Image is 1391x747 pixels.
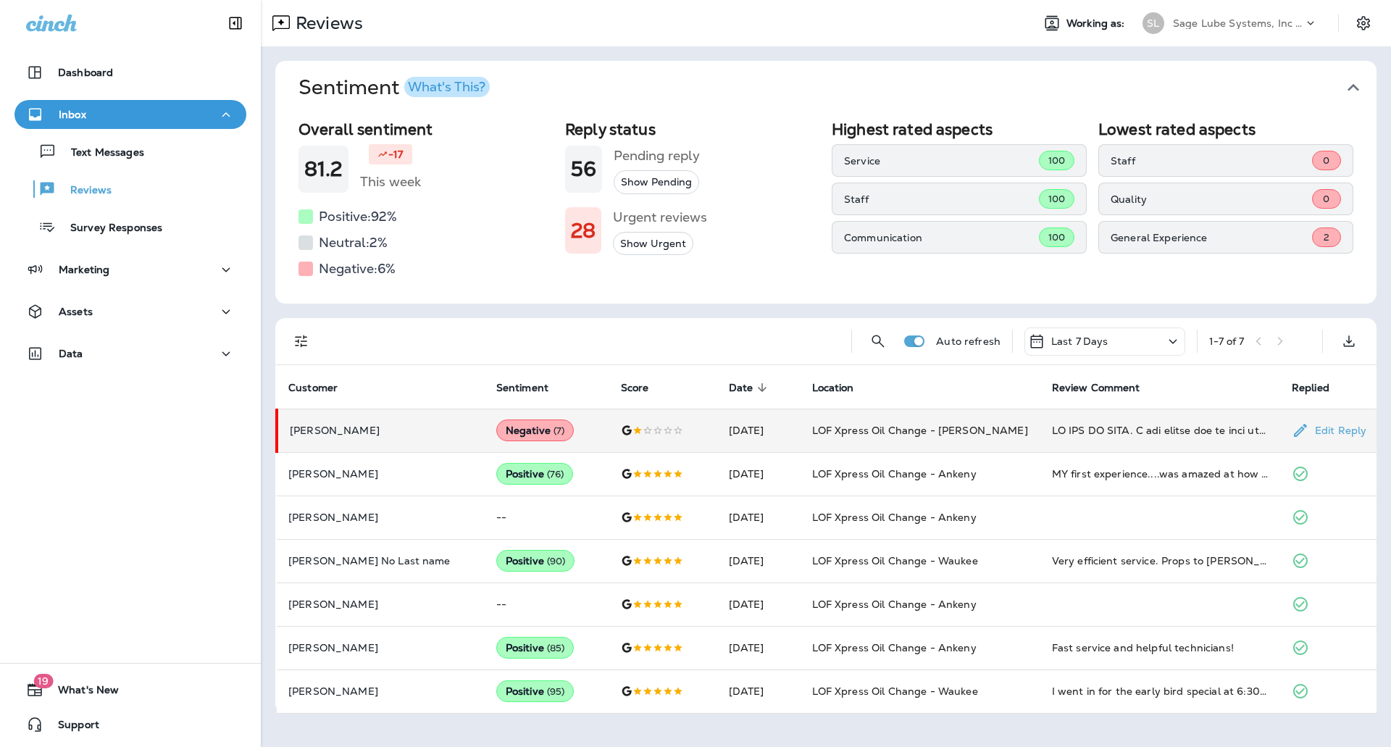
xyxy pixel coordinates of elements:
[319,205,397,228] h5: Positive: 92 %
[14,339,246,368] button: Data
[288,642,473,654] p: [PERSON_NAME]
[319,257,396,280] h5: Negative: 6 %
[288,555,473,567] p: [PERSON_NAME] No Last name
[936,335,1001,347] p: Auto refresh
[496,382,548,394] span: Sentiment
[1323,193,1329,205] span: 0
[1052,467,1269,481] div: MY first experience....was amazed at how efficient and professional they were.
[1052,554,1269,568] div: Very efficient service. Props to Kieran and Will who were very friendly, helpful and so knowledge...
[571,157,596,181] h1: 56
[1052,382,1140,394] span: Review Comment
[717,539,801,583] td: [DATE]
[57,146,144,160] p: Text Messages
[832,120,1087,138] h2: Highest rated aspects
[547,555,566,567] span: ( 90 )
[14,58,246,87] button: Dashboard
[1052,640,1269,655] div: Fast service and helpful technicians!
[496,420,575,441] div: Negative
[1052,684,1269,698] div: I went in for the early bird special at 6:30 am. It’s great you get a discount, in and out! Off t...
[14,100,246,129] button: Inbox
[43,719,99,736] span: Support
[1066,17,1128,30] span: Working as:
[496,463,574,485] div: Positive
[14,710,246,739] button: Support
[717,626,801,669] td: [DATE]
[1173,17,1303,29] p: Sage Lube Systems, Inc dba LOF Xpress Oil Change
[287,327,316,356] button: Filters
[717,669,801,713] td: [DATE]
[56,222,162,235] p: Survey Responses
[844,155,1039,167] p: Service
[812,382,854,394] span: Location
[571,219,596,243] h1: 28
[14,212,246,242] button: Survey Responses
[717,409,801,452] td: [DATE]
[14,174,246,204] button: Reviews
[1052,423,1269,438] div: DO NOT GO HERE. I was warned not to take my vehicle here because there is a constant over turn of...
[621,381,668,394] span: Score
[288,598,473,610] p: [PERSON_NAME]
[59,348,83,359] p: Data
[496,550,575,572] div: Positive
[812,467,977,480] span: LOF Xpress Oil Change - Ankeny
[1334,327,1363,356] button: Export as CSV
[287,61,1388,114] button: SentimentWhat's This?
[812,598,977,611] span: LOF Xpress Oil Change - Ankeny
[614,170,699,194] button: Show Pending
[621,382,649,394] span: Score
[547,685,565,698] span: ( 95 )
[717,583,801,626] td: [DATE]
[614,144,700,167] h5: Pending reply
[613,206,707,229] h5: Urgent reviews
[1048,154,1065,167] span: 100
[59,264,109,275] p: Marketing
[14,136,246,167] button: Text Messages
[288,381,356,394] span: Customer
[1350,10,1377,36] button: Settings
[408,80,485,93] div: What's This?
[1292,382,1329,394] span: Replied
[729,381,772,394] span: Date
[1111,232,1312,243] p: General Experience
[290,12,363,34] p: Reviews
[554,425,564,437] span: ( 7 )
[812,511,977,524] span: LOF Xpress Oil Change - Ankeny
[1048,193,1065,205] span: 100
[298,75,490,100] h1: Sentiment
[1143,12,1164,34] div: SL
[59,306,93,317] p: Assets
[1098,120,1353,138] h2: Lowest rated aspects
[1111,193,1312,205] p: Quality
[812,424,1028,437] span: LOF Xpress Oil Change - [PERSON_NAME]
[547,642,565,654] span: ( 85 )
[288,512,473,523] p: [PERSON_NAME]
[59,109,86,120] p: Inbox
[43,684,119,701] span: What's New
[1292,381,1348,394] span: Replied
[14,255,246,284] button: Marketing
[56,184,112,198] p: Reviews
[1111,155,1312,167] p: Staff
[812,381,873,394] span: Location
[547,468,564,480] span: ( 76 )
[288,685,473,697] p: [PERSON_NAME]
[58,67,113,78] p: Dashboard
[290,425,473,436] p: [PERSON_NAME]
[717,496,801,539] td: [DATE]
[613,232,693,256] button: Show Urgent
[1309,425,1366,436] p: Edit Reply
[485,583,609,626] td: --
[215,9,256,38] button: Collapse Sidebar
[812,554,978,567] span: LOF Xpress Oil Change - Waukee
[288,382,338,394] span: Customer
[496,637,575,659] div: Positive
[288,468,473,480] p: [PERSON_NAME]
[14,675,246,704] button: 19What's New
[360,170,421,193] h5: This week
[275,114,1377,304] div: SentimentWhat's This?
[1324,231,1329,243] span: 2
[404,77,490,97] button: What's This?
[298,120,554,138] h2: Overall sentiment
[304,157,343,181] h1: 81.2
[388,147,403,162] p: -17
